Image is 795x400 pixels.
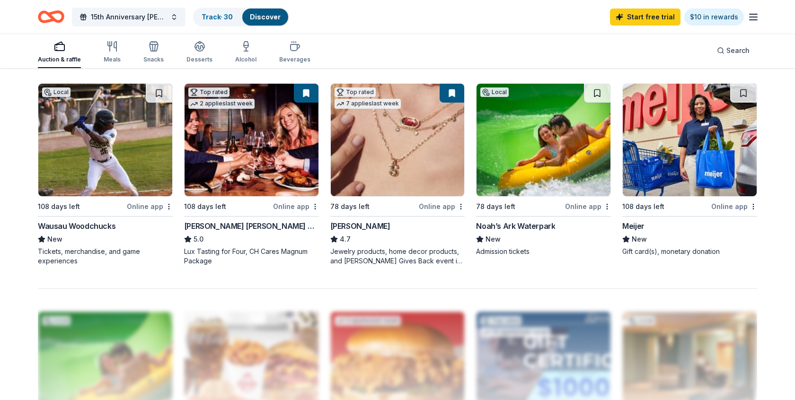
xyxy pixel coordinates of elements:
[193,8,289,26] button: Track· 30Discover
[331,84,465,196] img: Image for Kendra Scott
[476,220,555,232] div: Noah’s Ark Waterpark
[184,201,226,212] div: 108 days left
[38,37,81,68] button: Auction & raffle
[104,37,121,68] button: Meals
[477,84,610,196] img: Image for Noah’s Ark Waterpark
[335,99,401,109] div: 7 applies last week
[194,234,203,245] span: 5.0
[419,200,465,212] div: Online app
[279,37,310,68] button: Beverages
[250,13,281,21] a: Discover
[684,9,744,26] a: $10 in rewards
[340,234,351,245] span: 4.7
[127,200,173,212] div: Online app
[72,8,185,26] button: 15th Anniversary [PERSON_NAME] & Gala
[330,83,465,266] a: Image for Kendra ScottTop rated7 applieslast week78 days leftOnline app[PERSON_NAME]4.7Jewelry pr...
[476,83,611,256] a: Image for Noah’s Ark WaterparkLocal78 days leftOnline appNoah’s Ark WaterparkNewAdmission tickets
[711,200,757,212] div: Online app
[38,220,115,232] div: Wausau Woodchucks
[143,56,164,63] div: Snacks
[565,200,611,212] div: Online app
[476,201,515,212] div: 78 days left
[184,220,319,232] div: [PERSON_NAME] [PERSON_NAME] Winery and Restaurants
[622,201,664,212] div: 108 days left
[330,201,370,212] div: 78 days left
[632,234,647,245] span: New
[622,247,757,256] div: Gift card(s), monetary donation
[202,13,233,21] a: Track· 30
[188,87,230,97] div: Top rated
[476,247,611,256] div: Admission tickets
[184,83,319,266] a: Image for Cooper's Hawk Winery and RestaurantsTop rated2 applieslast week108 days leftOnline app[...
[622,220,645,232] div: Meijer
[188,99,255,109] div: 2 applies last week
[184,247,319,266] div: Lux Tasting for Four, CH Cares Magnum Package
[104,56,121,63] div: Meals
[38,6,64,28] a: Home
[186,37,212,68] button: Desserts
[709,41,757,60] button: Search
[235,37,256,68] button: Alcohol
[726,45,750,56] span: Search
[235,56,256,63] div: Alcohol
[38,84,172,196] img: Image for Wausau Woodchucks
[622,83,757,256] a: Image for Meijer108 days leftOnline appMeijerNewGift card(s), monetary donation
[42,87,71,97] div: Local
[610,9,680,26] a: Start free trial
[186,56,212,63] div: Desserts
[330,220,390,232] div: [PERSON_NAME]
[480,87,509,97] div: Local
[486,234,501,245] span: New
[38,247,173,266] div: Tickets, merchandise, and game experiences
[38,56,81,63] div: Auction & raffle
[335,87,376,97] div: Top rated
[623,84,757,196] img: Image for Meijer
[38,201,80,212] div: 108 days left
[273,200,319,212] div: Online app
[185,84,318,196] img: Image for Cooper's Hawk Winery and Restaurants
[143,37,164,68] button: Snacks
[330,247,465,266] div: Jewelry products, home decor products, and [PERSON_NAME] Gives Back event in-store or online (or ...
[47,234,62,245] span: New
[279,56,310,63] div: Beverages
[38,83,173,266] a: Image for Wausau WoodchucksLocal108 days leftOnline appWausau WoodchucksNewTickets, merchandise, ...
[91,11,167,23] span: 15th Anniversary [PERSON_NAME] & Gala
